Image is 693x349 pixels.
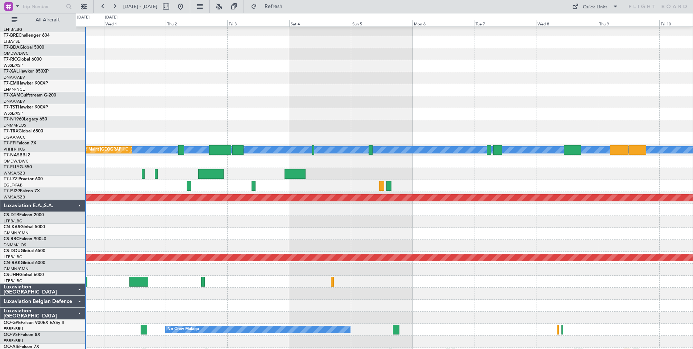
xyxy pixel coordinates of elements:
[4,27,22,32] a: LFPB/LBG
[4,93,56,98] a: T7-XAMGulfstream G-200
[4,165,32,169] a: T7-ELLYG-550
[4,237,46,241] a: CS-RRCFalcon 900LX
[4,189,40,193] a: T7-PJ29Falcon 7X
[4,254,22,260] a: LFPB/LBG
[4,93,20,98] span: T7-XAM
[227,20,289,26] div: Fri 3
[4,266,29,272] a: GMMN/CMN
[4,75,25,80] a: DNAA/ABV
[104,20,166,26] div: Wed 1
[4,261,45,265] a: CN-RAKGlobal 6000
[4,63,23,68] a: WSSL/XSP
[568,1,622,12] button: Quick Links
[474,20,536,26] div: Tue 7
[598,20,659,26] div: Thu 9
[4,345,19,349] span: OO-AIE
[4,57,17,62] span: T7-RIC
[8,14,79,26] button: All Aircraft
[4,242,26,248] a: DNMM/LOS
[166,20,227,26] div: Thu 2
[248,1,291,12] button: Refresh
[4,225,20,229] span: CN-KAS
[536,20,598,26] div: Wed 8
[4,57,42,62] a: T7-RICGlobal 6000
[4,45,20,50] span: T7-BDA
[4,338,23,344] a: EBBR/BRU
[4,45,44,50] a: T7-BDAGlobal 5000
[4,278,22,284] a: LFPB/LBG
[4,177,43,181] a: T7-LZZIPraetor 600
[4,129,43,134] a: T7-TRXGlobal 6500
[4,249,21,253] span: CS-DOU
[4,81,18,86] span: T7-EMI
[4,345,39,349] a: OO-AIEFalcon 7X
[4,165,20,169] span: T7-ELLY
[4,51,29,56] a: OMDW/DWC
[4,273,44,277] a: CS-JHHGlobal 6000
[4,33,50,38] a: T7-BREChallenger 604
[4,189,20,193] span: T7-PJ29
[4,237,19,241] span: CS-RRC
[4,153,30,157] a: T7-NASBBJ2
[4,182,22,188] a: EGLF/FAB
[4,117,47,122] a: T7-N1960Legacy 650
[4,321,21,325] span: OO-GPE
[4,213,44,217] a: CS-DTRFalcon 2000
[4,141,16,145] span: T7-FFI
[258,4,289,9] span: Refresh
[4,105,48,110] a: T7-TSTHawker 900XP
[4,81,48,86] a: T7-EMIHawker 900XP
[4,273,19,277] span: CS-JHH
[4,153,20,157] span: T7-NAS
[4,326,23,332] a: EBBR/BRU
[351,20,412,26] div: Sun 5
[105,15,117,21] div: [DATE]
[4,225,45,229] a: CN-KASGlobal 5000
[4,194,25,200] a: WMSA/SZB
[4,333,40,337] a: OO-VSFFalcon 8X
[4,177,18,181] span: T7-LZZI
[412,20,474,26] div: Mon 6
[4,321,64,325] a: OO-GPEFalcon 900EX EASy II
[167,324,199,335] div: No Crew Malaga
[4,230,29,236] a: GMMN/CMN
[4,111,23,116] a: WSSL/XSP
[4,99,25,104] a: DNAA/ABV
[4,147,25,152] a: VHHH/HKG
[289,20,351,26] div: Sat 4
[4,33,18,38] span: T7-BRE
[123,3,157,10] span: [DATE] - [DATE]
[4,105,18,110] span: T7-TST
[77,15,90,21] div: [DATE]
[4,159,29,164] a: OMDW/DWC
[4,141,36,145] a: T7-FFIFalcon 7X
[22,1,64,12] input: Trip Number
[4,261,21,265] span: CN-RAK
[583,4,607,11] div: Quick Links
[4,69,49,74] a: T7-XALHawker 850XP
[4,117,24,122] span: T7-N1960
[4,39,20,44] a: LTBA/ISL
[4,129,18,134] span: T7-TRX
[4,123,26,128] a: DNMM/LOS
[19,17,76,22] span: All Aircraft
[4,213,19,217] span: CS-DTR
[4,249,45,253] a: CS-DOUGlobal 6500
[4,218,22,224] a: LFPB/LBG
[4,171,25,176] a: WMSA/SZB
[4,135,26,140] a: DGAA/ACC
[72,144,187,155] div: Planned Maint [GEOGRAPHIC_DATA] ([GEOGRAPHIC_DATA])
[4,333,20,337] span: OO-VSF
[4,69,18,74] span: T7-XAL
[4,87,25,92] a: LFMN/NCE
